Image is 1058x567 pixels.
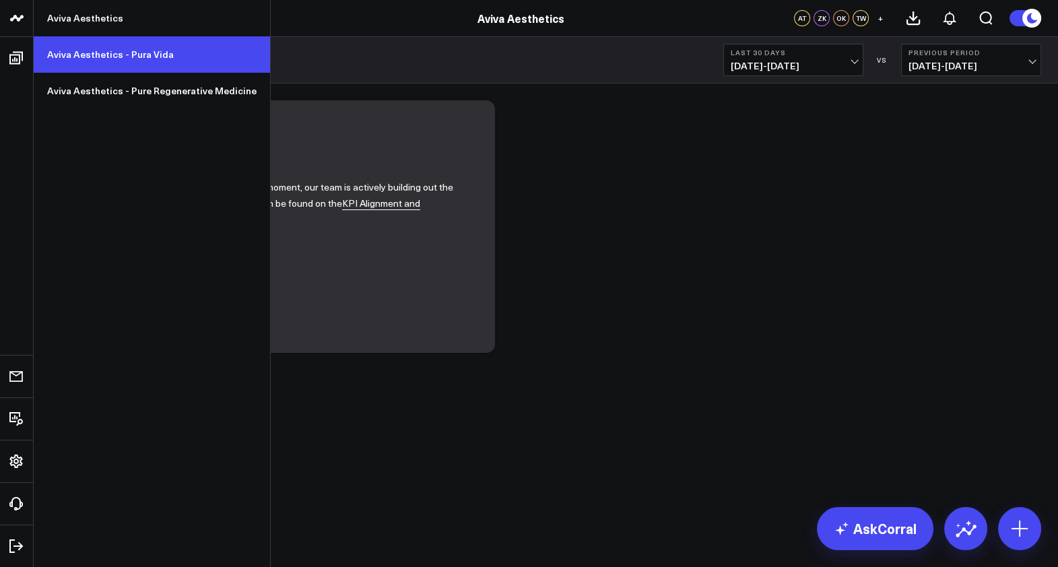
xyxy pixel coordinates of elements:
button: Previous Period[DATE]-[DATE] [901,44,1041,76]
a: Aviva Aesthetics - Pura Vida [34,36,270,73]
span: [DATE] - [DATE] [908,61,1034,71]
span: + [878,13,884,23]
div: ZK [814,10,830,26]
a: Aviva Aesthetics - Pure Regenerative Medicine [34,73,270,109]
a: Aviva Aesthetics [477,11,564,26]
div: AT [794,10,810,26]
b: Previous Period [908,48,1034,57]
b: Last 30 Days [731,48,856,57]
div: TW [853,10,869,26]
span: [DATE] - [DATE] [731,61,856,71]
div: OK [833,10,849,26]
button: Last 30 Days[DATE]-[DATE] [723,44,863,76]
div: VS [870,56,894,64]
button: + [872,10,888,26]
a: AskCorral [817,507,933,550]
